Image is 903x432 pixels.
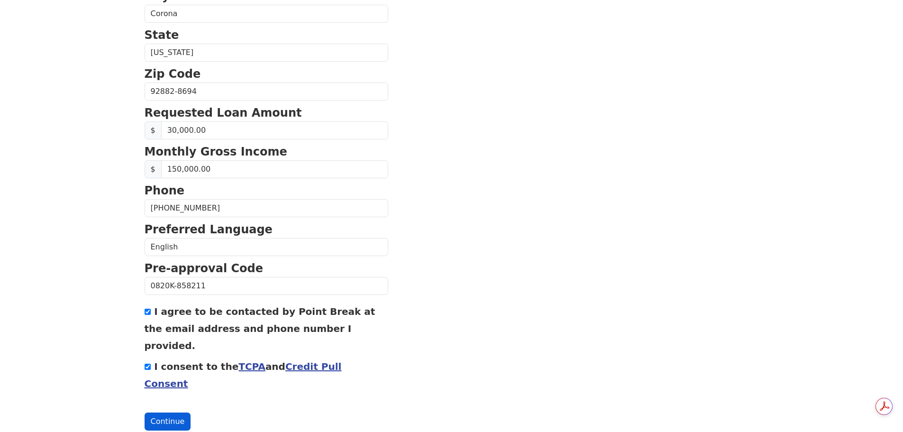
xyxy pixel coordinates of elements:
[145,83,388,101] input: Zip Code
[145,28,179,42] strong: State
[145,5,388,23] input: City
[145,262,264,275] strong: Pre-approval Code
[145,306,375,351] label: I agree to be contacted by Point Break at the email address and phone number I provided.
[145,143,388,160] p: Monthly Gross Income
[145,361,342,389] label: I consent to the and
[145,121,162,139] span: $
[145,160,162,178] span: $
[238,361,265,372] a: TCPA
[145,413,191,431] button: Continue
[145,277,388,295] input: Pre-approval Code
[145,223,273,236] strong: Preferred Language
[161,121,388,139] input: Requested Loan Amount
[161,160,388,178] input: Monthly Gross Income
[145,184,185,197] strong: Phone
[145,199,388,217] input: Phone
[145,67,201,81] strong: Zip Code
[145,106,302,119] strong: Requested Loan Amount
